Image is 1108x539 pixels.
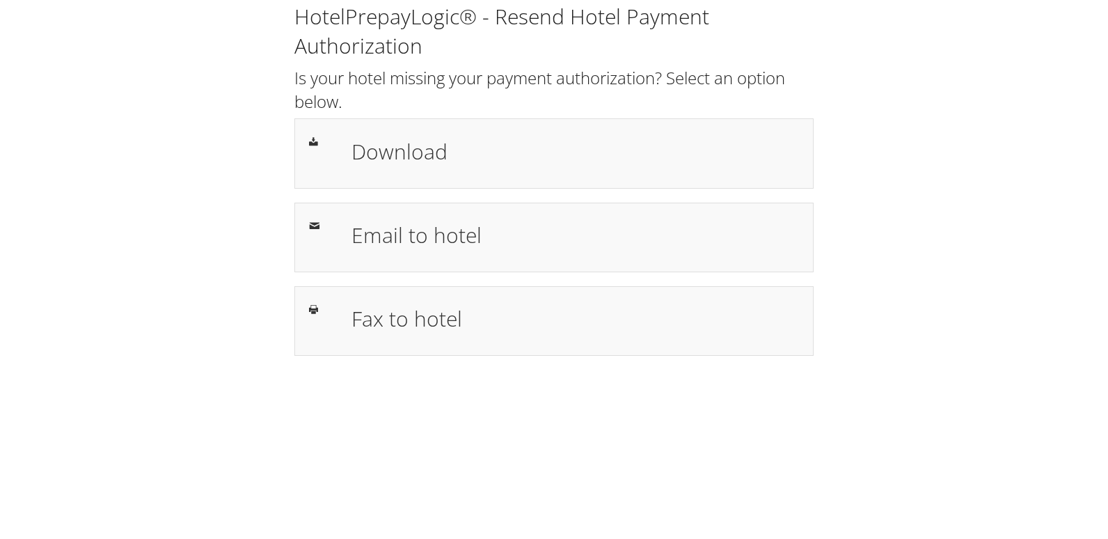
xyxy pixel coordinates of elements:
[351,219,799,251] h1: Email to hotel
[351,303,799,334] h1: Fax to hotel
[294,286,814,356] a: Fax to hotel
[351,136,799,167] h1: Download
[294,203,814,272] a: Email to hotel
[294,2,814,61] h1: HotelPrepayLogic® - Resend Hotel Payment Authorization
[294,118,814,188] a: Download
[294,66,814,113] h2: Is your hotel missing your payment authorization? Select an option below.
